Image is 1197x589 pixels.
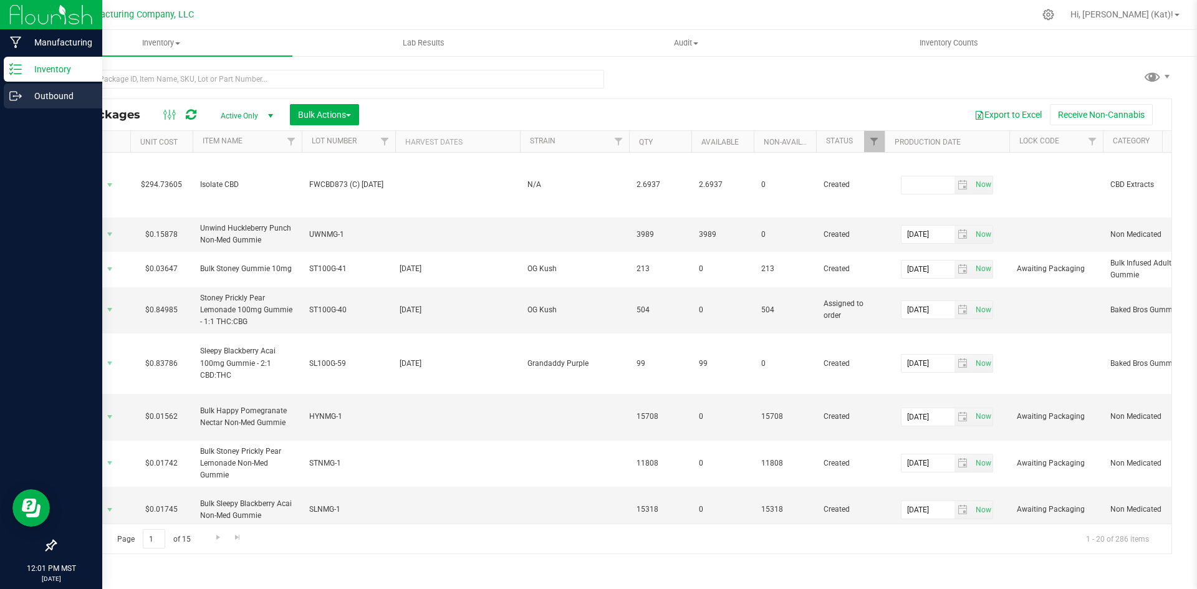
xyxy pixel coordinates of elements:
span: select [954,261,973,278]
td: $0.01742 [130,441,193,487]
span: Set Current date [973,226,994,244]
span: select [972,454,993,472]
span: select [972,355,993,372]
td: $0.83786 [130,333,193,394]
td: $0.15878 [130,218,193,252]
td: $0.01745 [130,487,193,534]
span: 504 [637,304,684,316]
div: Value 1: 2024-11-26 [400,304,516,316]
span: Bulk Stoney Prickly Pear Lemonade Non-Med Gummie [200,446,294,482]
span: select [954,408,973,426]
input: 1 [143,529,165,548]
span: Set Current date [973,454,994,472]
span: Bulk Happy Pomegranate Nectar Non-Med Gummie [200,405,294,429]
span: Page of 15 [107,529,201,548]
span: select [954,226,973,243]
a: Go to the last page [229,529,247,546]
a: Non-Available [764,138,819,146]
button: Bulk Actions [290,104,359,125]
inline-svg: Manufacturing [9,36,22,49]
a: Unit Cost [140,138,178,146]
span: Awaiting Packaging [1017,263,1095,275]
span: 11808 [637,457,684,469]
span: Created [824,179,877,191]
span: Created [824,411,877,423]
span: select [102,355,118,372]
span: Audit [555,37,817,49]
span: 15318 [637,504,684,515]
span: OG Kush [527,304,622,316]
span: 0 [699,504,746,515]
p: Manufacturing [22,35,97,50]
span: Created [824,504,877,515]
div: Manage settings [1041,9,1056,21]
span: Unwind Huckleberry Punch Non-Med Gummie [200,223,294,246]
a: Filter [375,131,395,152]
input: Search Package ID, Item Name, SKU, Lot or Part Number... [55,70,604,89]
a: Item Name [203,136,243,145]
span: select [102,261,118,278]
span: ST100G-40 [309,304,388,316]
a: Audit [555,30,817,56]
span: Set Current date [973,408,994,426]
span: select [102,408,118,426]
span: select [972,261,993,278]
span: Bulk Sleepy Blackberry Acai Non-Med Gummie [200,498,294,522]
span: Awaiting Packaging [1017,411,1095,423]
span: 0 [761,358,809,370]
a: Lock Code [1019,136,1059,145]
span: Set Current date [973,301,994,319]
span: 15318 [761,504,809,515]
a: Category [1113,136,1150,145]
span: 11808 [761,457,809,469]
iframe: Resource center [12,489,50,527]
span: Awaiting Packaging [1017,504,1095,515]
span: Created [824,358,877,370]
span: select [102,226,118,243]
span: N/A [527,179,622,191]
span: Created [824,229,877,241]
span: Set Current date [973,176,994,194]
span: 1 - 20 of 286 items [1076,529,1159,548]
a: Go to the next page [209,529,227,546]
span: select [954,501,973,519]
span: 0 [699,304,746,316]
inline-svg: Outbound [9,90,22,102]
a: Available [701,138,739,146]
span: Stoney Prickly Pear Lemonade 100mg Gummie - 1:1 THC:CBG [200,292,294,328]
span: 15708 [761,411,809,423]
span: select [972,301,993,318]
span: Set Current date [973,260,994,278]
span: 213 [637,263,684,275]
button: Receive Non-Cannabis [1050,104,1153,125]
td: $0.03647 [130,252,193,287]
span: FWCBD873 (C) [DATE] [309,179,388,191]
a: Filter [864,131,885,152]
span: 3989 [699,229,746,241]
a: Inventory Counts [818,30,1080,56]
span: Hi, [PERSON_NAME] (Kat)! [1070,9,1173,19]
a: Filter [281,131,302,152]
span: select [954,355,973,372]
span: UWNMG-1 [309,229,388,241]
span: select [972,501,993,519]
p: Inventory [22,62,97,77]
span: SL100G-59 [309,358,388,370]
span: Set Current date [973,501,994,519]
span: Sleepy Blackberry Acai 100mg Gummie - 2:1 CBD:THC [200,345,294,381]
a: Status [826,136,853,145]
span: select [102,454,118,472]
span: BB Manufacturing Company, LLC [60,9,194,20]
span: Set Current date [973,355,994,373]
span: HYNMG-1 [309,411,388,423]
span: OG Kush [527,263,622,275]
span: 0 [761,179,809,191]
span: Bulk Stoney Gummie 10mg [200,263,294,275]
span: Awaiting Packaging [1017,457,1095,469]
span: Inventory [30,37,292,49]
span: Assigned to order [824,298,877,322]
a: Production Date [895,138,961,146]
td: $0.84985 [130,287,193,334]
span: 504 [761,304,809,316]
td: $294.73605 [130,153,193,218]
